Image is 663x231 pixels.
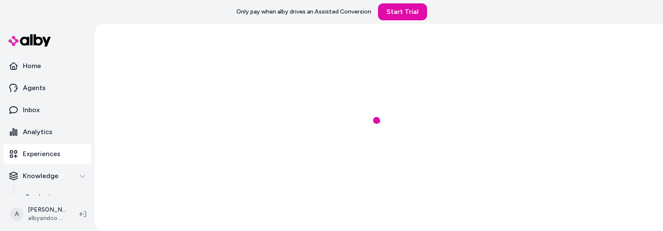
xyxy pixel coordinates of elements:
[3,56,91,76] a: Home
[3,144,91,164] a: Experiences
[3,78,91,98] a: Agents
[23,61,41,71] p: Home
[8,34,51,47] img: alby Logo
[23,105,40,115] p: Inbox
[28,214,66,223] span: albyandco SolCon
[23,149,60,159] p: Experiences
[28,206,66,214] p: [PERSON_NAME]
[26,192,55,202] p: Products
[5,201,73,228] button: A[PERSON_NAME]albyandco SolCon
[23,127,52,137] p: Analytics
[23,83,46,93] p: Agents
[3,166,91,186] button: Knowledge
[23,171,58,181] p: Knowledge
[3,122,91,142] a: Analytics
[10,207,24,221] span: A
[236,8,371,16] p: Only pay when alby drives an Assisted Conversion
[3,100,91,120] a: Inbox
[378,3,427,20] a: Start Trial
[17,187,91,207] a: Products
